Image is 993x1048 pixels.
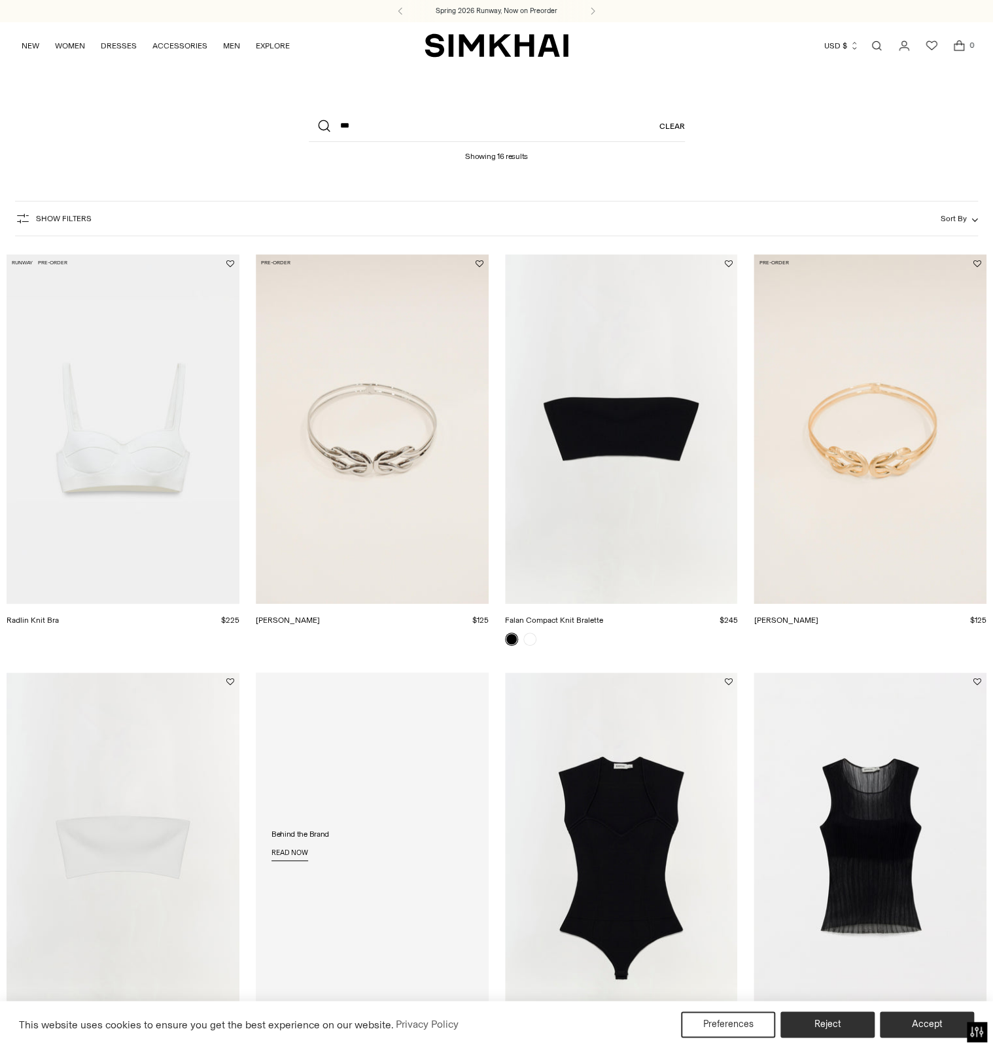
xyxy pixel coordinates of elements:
[681,1011,775,1038] button: Preferences
[780,1011,875,1038] button: Reject
[940,211,978,226] button: Sort By
[465,142,528,161] h1: Showing 16 results
[880,1011,974,1038] button: Accept
[425,33,568,58] a: SIMKHAI
[863,33,890,59] a: Open search modal
[271,830,329,839] h4: Behind the Brand
[256,616,320,625] a: [PERSON_NAME]
[10,998,131,1038] iframe: Sign Up via Text for Offers
[754,616,818,625] a: [PERSON_NAME]
[659,111,685,142] a: Clear
[22,31,39,60] a: NEW
[271,849,308,858] span: Read now
[55,31,85,60] a: WOMEN
[101,31,137,60] a: DRESSES
[36,214,92,223] span: Show Filters
[824,31,859,60] button: USD $
[152,31,207,60] a: ACCESSORIES
[918,33,945,59] a: Wishlist
[891,33,917,59] a: Go to the account page
[436,6,557,16] a: Spring 2026 Runway, Now on Preorder
[7,616,59,625] a: Radlin Knit Bra
[15,208,92,229] button: Show Filters
[940,214,966,223] span: Sort By
[223,31,240,60] a: MEN
[309,111,340,142] button: Search
[394,1015,461,1034] a: Privacy Policy (opens in a new tab)
[505,616,603,625] a: Falan Compact Knit Bralette
[946,33,972,59] a: Open cart modal
[966,39,977,51] span: 0
[19,1018,394,1030] span: This website uses cookies to ensure you get the best experience on our website.
[256,31,290,60] a: EXPLORE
